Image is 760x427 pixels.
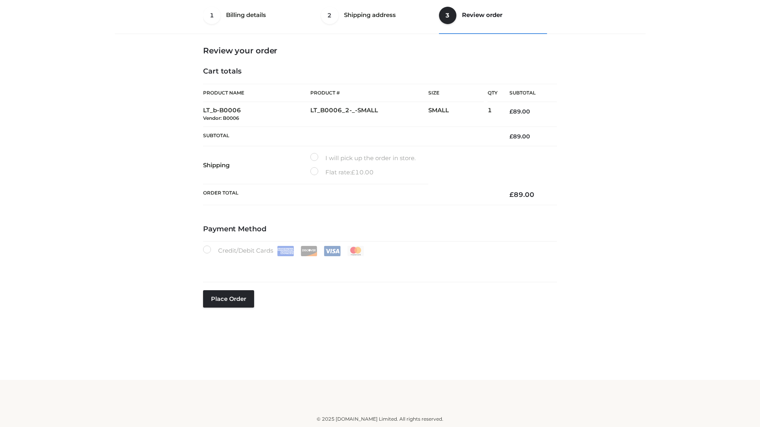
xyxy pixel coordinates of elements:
[203,246,365,256] label: Credit/Debit Cards
[488,102,498,127] td: 1
[208,260,552,269] iframe: Secure card payment input frame
[300,246,317,256] img: Discover
[324,246,341,256] img: Visa
[203,84,310,102] th: Product Name
[310,153,416,163] label: I will pick up the order in store.
[310,84,428,102] th: Product #
[203,102,310,127] td: LT_b-B0006
[203,115,239,121] small: Vendor: B0006
[509,191,534,198] bdi: 89.00
[488,84,498,102] th: Qty
[203,127,498,146] th: Subtotal
[203,225,557,234] h4: Payment Method
[428,102,488,127] td: SMALL
[351,168,374,176] bdi: 10.00
[498,84,557,102] th: Subtotal
[509,133,530,140] bdi: 89.00
[203,184,498,205] th: Order Total
[310,102,428,127] td: LT_B0006_2-_-SMALL
[509,108,530,115] bdi: 89.00
[203,67,557,76] h4: Cart totals
[509,191,514,198] span: £
[351,168,355,176] span: £
[277,246,294,256] img: Amex
[509,108,513,115] span: £
[310,167,374,178] label: Flat rate:
[118,415,642,423] div: © 2025 [DOMAIN_NAME] Limited. All rights reserved.
[509,133,513,140] span: £
[203,290,254,308] button: Place order
[203,46,557,55] h3: Review your order
[203,146,310,184] th: Shipping
[428,84,484,102] th: Size
[347,246,364,256] img: Mastercard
